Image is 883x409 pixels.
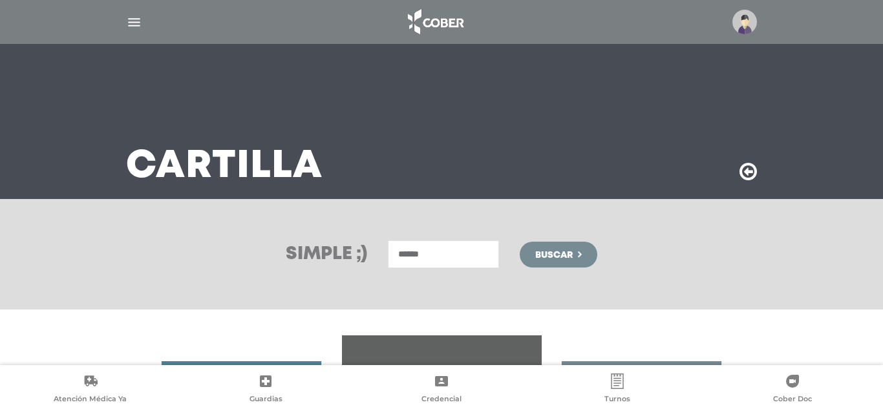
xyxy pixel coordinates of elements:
[54,394,127,406] span: Atención Médica Ya
[286,246,367,264] h3: Simple ;)
[126,150,323,184] h3: Cartilla
[421,394,462,406] span: Credencial
[250,394,282,406] span: Guardias
[354,373,529,406] a: Credencial
[535,251,573,260] span: Buscar
[126,14,142,30] img: Cober_menu-lines-white.svg
[705,373,880,406] a: Cober Doc
[773,394,812,406] span: Cober Doc
[604,394,630,406] span: Turnos
[401,6,469,37] img: logo_cober_home-white.png
[3,373,178,406] a: Atención Médica Ya
[520,242,597,267] button: Buscar
[732,10,757,34] img: profile-placeholder.svg
[178,373,354,406] a: Guardias
[529,373,705,406] a: Turnos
